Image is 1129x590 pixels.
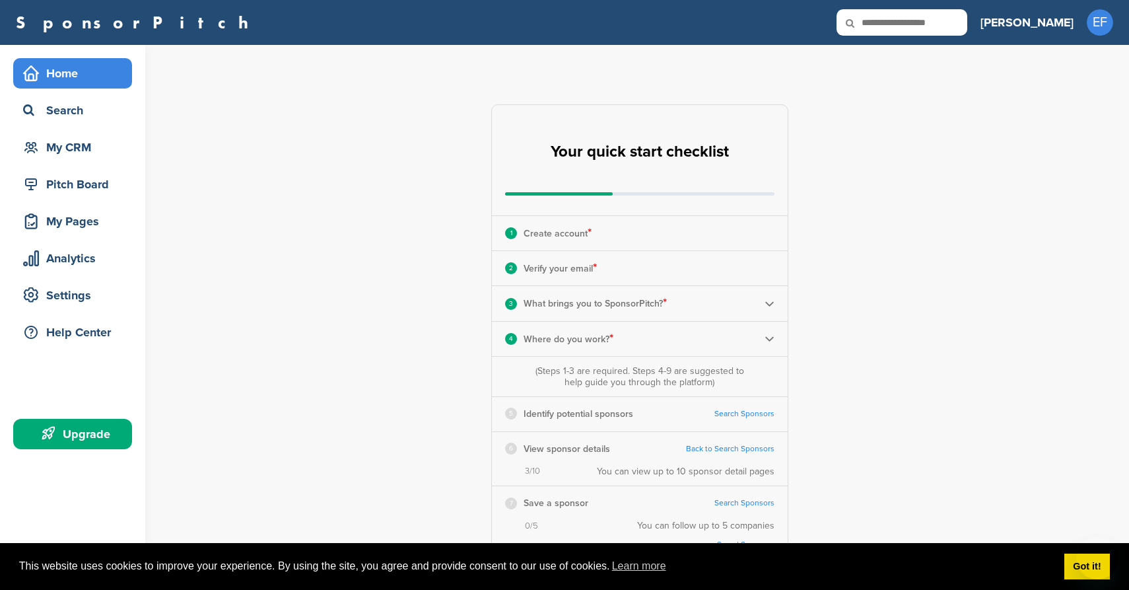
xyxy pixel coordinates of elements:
[524,495,588,511] p: Save a sponsor
[980,13,1074,32] h3: [PERSON_NAME]
[525,466,540,477] span: 3/10
[1064,554,1110,580] a: dismiss cookie message
[505,227,517,239] div: 1
[686,444,774,454] a: Back to Search Sponsors
[505,408,517,420] div: 5
[714,498,774,508] a: Search Sponsors
[524,441,610,457] p: View sponsor details
[20,320,132,344] div: Help Center
[16,14,257,31] a: SponsorPitch
[505,333,517,345] div: 4
[505,262,517,274] div: 2
[20,135,132,159] div: My CRM
[20,172,132,196] div: Pitch Board
[505,443,517,455] div: 6
[524,406,633,422] p: Identify potential sponsors
[13,95,132,126] a: Search
[13,419,132,449] a: Upgrade
[20,283,132,307] div: Settings
[19,556,1054,576] span: This website uses cookies to improve your experience. By using the site, you agree and provide co...
[505,298,517,310] div: 3
[524,260,597,277] p: Verify your email
[525,521,538,532] span: 0/5
[765,334,774,344] img: Checklist arrow 2
[505,498,517,509] div: 7
[551,137,729,166] h2: Your quick start checklist
[524,225,592,242] p: Create account
[13,280,132,311] a: Settings
[637,520,774,558] div: You can follow up to 5 companies
[1076,537,1118,579] iframe: Button to launch messaging window
[20,98,132,122] div: Search
[524,330,613,348] p: Where do you work?
[20,246,132,270] div: Analytics
[13,169,132,200] a: Pitch Board
[13,243,132,274] a: Analytics
[980,8,1074,37] a: [PERSON_NAME]
[765,299,774,309] img: Checklist arrow 2
[20,422,132,446] div: Upgrade
[532,365,747,388] div: (Steps 1-3 are required. Steps 4-9 are suggested to help guide you through the platform)
[597,466,774,477] div: You can view up to 10 sponsor detail pages
[13,132,132,163] a: My CRM
[524,295,667,312] p: What brings you to SponsorPitch?
[13,206,132,237] a: My Pages
[1087,9,1113,36] span: EF
[13,58,132,89] a: Home
[20,61,132,85] div: Home
[650,540,774,550] a: Saved Sponsors
[610,556,668,576] a: learn more about cookies
[13,317,132,348] a: Help Center
[714,409,774,419] a: Search Sponsors
[20,209,132,233] div: My Pages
